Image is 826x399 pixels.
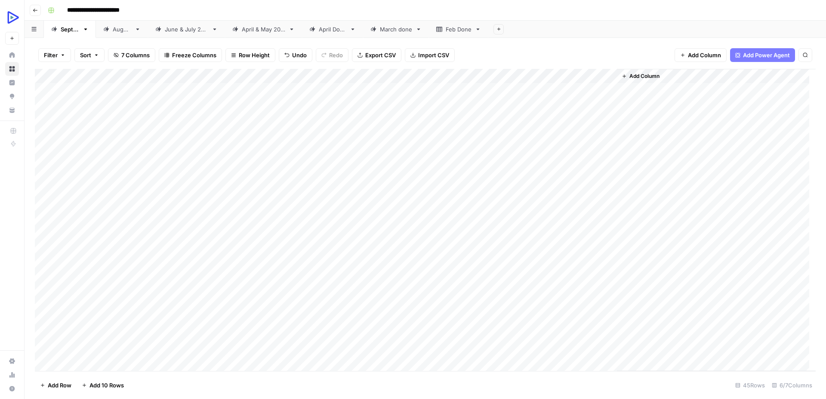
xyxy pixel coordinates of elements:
[5,382,19,396] button: Help + Support
[618,71,663,82] button: Add Column
[5,76,19,90] a: Insights
[329,51,343,59] span: Redo
[61,25,79,34] div: [DATE]
[363,21,429,38] a: March done
[89,381,124,390] span: Add 10 Rows
[5,90,19,103] a: Opportunities
[688,51,721,59] span: Add Column
[74,48,105,62] button: Sort
[316,48,348,62] button: Redo
[48,381,71,390] span: Add Row
[5,103,19,117] a: Your Data
[5,354,19,368] a: Settings
[418,51,449,59] span: Import CSV
[629,72,660,80] span: Add Column
[159,48,222,62] button: Freeze Columns
[44,21,96,38] a: [DATE]
[279,48,312,62] button: Undo
[302,21,363,38] a: April Done
[44,51,58,59] span: Filter
[768,378,816,392] div: 6/7 Columns
[225,48,275,62] button: Row Height
[5,48,19,62] a: Home
[730,48,795,62] button: Add Power Agent
[365,51,396,59] span: Export CSV
[108,48,155,62] button: 7 Columns
[732,378,768,392] div: 45 Rows
[121,51,150,59] span: 7 Columns
[5,368,19,382] a: Usage
[225,21,302,38] a: [DATE] & [DATE]
[292,51,307,59] span: Undo
[429,21,488,38] a: Feb Done
[5,62,19,76] a: Browse
[172,51,216,59] span: Freeze Columns
[5,10,21,25] img: OpenReplay Logo
[319,25,346,34] div: April Done
[96,21,148,38] a: [DATE]
[242,25,285,34] div: [DATE] & [DATE]
[80,51,91,59] span: Sort
[148,21,225,38] a: [DATE] & [DATE]
[405,48,455,62] button: Import CSV
[675,48,727,62] button: Add Column
[743,51,790,59] span: Add Power Agent
[38,48,71,62] button: Filter
[113,25,131,34] div: [DATE]
[77,378,129,392] button: Add 10 Rows
[5,7,19,28] button: Workspace: OpenReplay
[380,25,412,34] div: March done
[35,378,77,392] button: Add Row
[352,48,401,62] button: Export CSV
[165,25,208,34] div: [DATE] & [DATE]
[239,51,270,59] span: Row Height
[446,25,472,34] div: Feb Done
